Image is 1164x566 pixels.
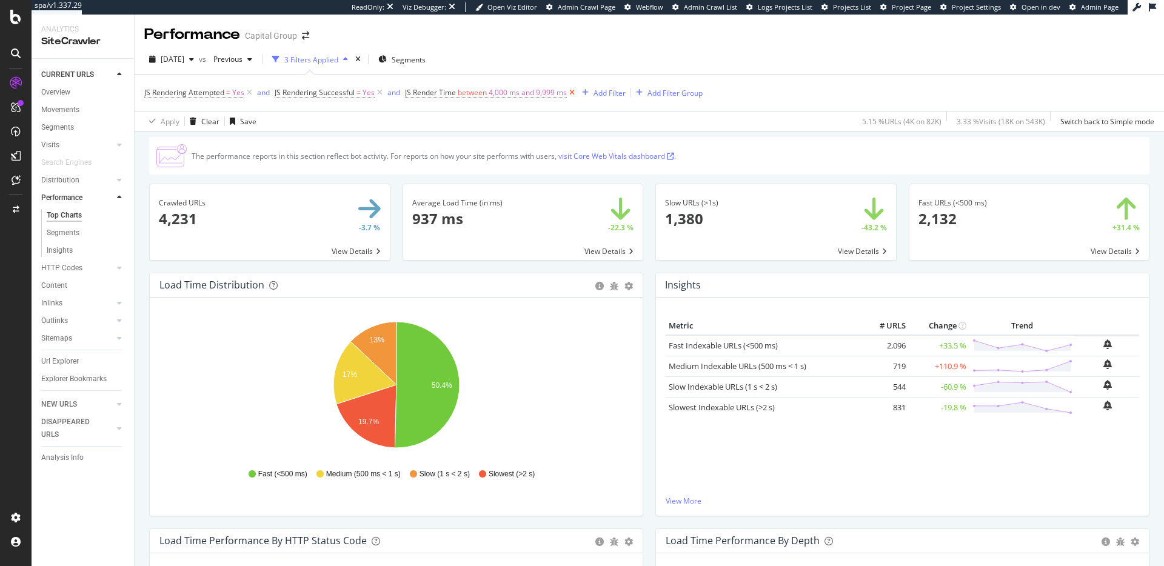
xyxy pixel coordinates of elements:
button: Segments [373,50,430,69]
span: 2025 Sep. 12th [161,54,184,64]
button: 3 Filters Applied [267,50,353,69]
div: bug [1116,538,1125,546]
svg: A chart. [159,317,633,458]
a: Admin Crawl List [672,2,737,12]
span: Slowest (>2 s) [489,469,535,479]
div: Segments [41,121,74,134]
div: Explorer Bookmarks [41,373,107,385]
div: 3 Filters Applied [284,55,338,65]
div: Analysis Info [41,451,84,464]
span: Logs Projects List [758,2,812,12]
div: DISAPPEARED URLS [41,416,102,441]
td: 719 [860,356,909,376]
div: bug [610,282,618,290]
a: Fast Indexable URLs (<500 ms) [669,340,778,351]
span: = [226,87,230,98]
div: Capital Group [245,30,297,42]
button: Save [225,112,256,131]
div: The performance reports in this section reflect bot activity. For reports on how your site perfor... [192,151,676,161]
div: Load Time Performance by HTTP Status Code [159,534,367,547]
a: Admin Page [1069,2,1119,12]
button: Previous [209,50,257,69]
span: JS Rendering Attempted [144,87,224,98]
span: Project Settings [952,2,1001,12]
div: SiteCrawler [41,35,124,48]
div: Analytics [41,24,124,35]
a: Outlinks [41,315,113,327]
div: 5.15 % URLs ( 4K on 82K ) [862,116,942,127]
div: Performance [144,24,240,45]
div: circle-info [1102,538,1110,546]
a: CURRENT URLS [41,68,113,81]
div: Load Time Distribution [159,279,264,291]
span: Admin Crawl Page [558,2,615,12]
button: Add Filter [577,85,626,100]
div: Viz Debugger: [403,2,446,12]
div: bell-plus [1103,359,1112,369]
a: HTTP Codes [41,262,113,275]
span: Yes [363,84,375,101]
button: and [387,87,400,98]
div: Apply [161,116,179,127]
th: # URLS [860,317,909,335]
a: Segments [41,121,125,134]
div: arrow-right-arrow-left [302,32,309,40]
text: 50.4% [432,381,452,390]
div: Distribution [41,174,79,187]
a: Movements [41,104,125,116]
div: Switch back to Simple mode [1060,116,1154,127]
a: Project Page [880,2,931,12]
div: bell-plus [1103,380,1112,390]
div: Insights [47,244,73,257]
span: Previous [209,54,242,64]
a: Segments [47,227,125,239]
div: Url Explorer [41,355,79,368]
div: Load Time Performance by Depth [666,534,820,547]
td: 831 [860,397,909,418]
td: 544 [860,376,909,397]
a: Slow Indexable URLs (1 s < 2 s) [669,381,777,392]
div: ReadOnly: [352,2,384,12]
a: Open Viz Editor [475,2,537,12]
a: Top Charts [47,209,125,222]
td: +110.9 % [909,356,969,376]
span: Admin Page [1081,2,1119,12]
span: Slow (1 s < 2 s) [420,469,470,479]
span: = [356,87,361,98]
a: View More [666,496,1139,506]
td: +33.5 % [909,335,969,356]
th: Change [909,317,969,335]
div: bell-plus [1103,339,1112,349]
span: JS Rendering Successful [275,87,355,98]
div: gear [624,282,633,290]
td: -19.8 % [909,397,969,418]
a: Projects List [821,2,871,12]
div: Content [41,279,67,292]
div: circle-info [595,282,604,290]
a: Url Explorer [41,355,125,368]
div: Overview [41,86,70,99]
text: 13% [370,335,384,344]
span: Open in dev [1022,2,1060,12]
a: visit Core Web Vitals dashboard . [558,151,676,161]
a: Medium Indexable URLs (500 ms < 1 s) [669,361,806,371]
td: 2,096 [860,335,909,356]
div: and [257,87,270,98]
span: Project Page [892,2,931,12]
a: Search Engines [41,156,104,169]
div: gear [1131,538,1139,546]
a: Sitemaps [41,332,113,345]
text: 17% [343,370,357,379]
div: NEW URLS [41,398,77,411]
a: Project Settings [940,2,1001,12]
div: Visits [41,139,59,151]
div: Add Filter Group [647,88,703,98]
a: Admin Crawl Page [546,2,615,12]
div: Sitemaps [41,332,72,345]
a: Insights [47,244,125,257]
th: Trend [969,317,1075,335]
span: Open Viz Editor [487,2,537,12]
a: Webflow [624,2,663,12]
div: Top Charts [47,209,82,222]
